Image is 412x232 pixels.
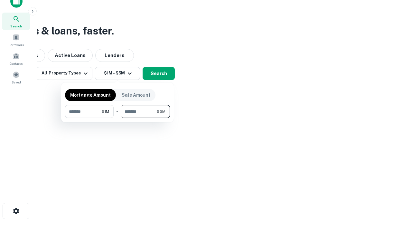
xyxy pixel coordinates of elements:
[380,180,412,211] iframe: Chat Widget
[122,92,150,99] p: Sale Amount
[157,109,165,114] span: $5M
[116,105,118,118] div: -
[102,109,109,114] span: $1M
[70,92,111,99] p: Mortgage Amount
